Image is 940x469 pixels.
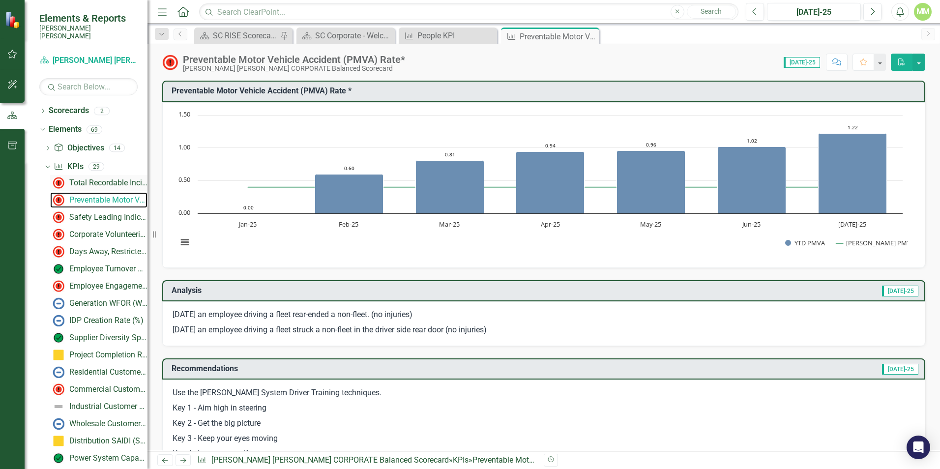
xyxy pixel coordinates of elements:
a: [PERSON_NAME] [PERSON_NAME] CORPORATE Balanced Scorecard [211,455,449,465]
a: Objectives [54,143,104,154]
a: SC Corporate - Welcome to ClearPoint [299,29,392,42]
img: On Target [53,452,64,464]
div: Wholesale Customer Survey % Satisfaction​ [69,419,147,428]
img: Above MAX Target [53,177,64,189]
div: 69 [87,125,102,134]
svg: Interactive chart [173,110,908,258]
text: 1.02 [747,137,757,144]
img: ClearPoint Strategy [5,11,22,29]
p: Use the [PERSON_NAME] System Driver Training techniques. [173,387,915,401]
p: Key 4 - Leave yourself an out [173,446,915,462]
text: Apr-25 [541,220,560,229]
a: Project Completion Rate - 10-Year Capital Construction Plan [50,347,147,363]
text: Feb-25 [339,220,358,229]
a: IDP Creation Rate (%) [50,313,144,328]
a: Employee Engagement - %Employee Participation in Gallup Survey​ [50,278,147,294]
div: Distribution SAIDI (System Average Interruption Duration Index) [69,437,147,445]
a: Days Away, Restricted, Transferred (DART) Rate [50,244,147,260]
text: 1.22 [848,124,858,131]
img: No Information [53,315,64,326]
div: People KPI [417,29,495,42]
div: Employee Turnover Rate​ [69,264,147,273]
input: Search ClearPoint... [199,3,738,21]
div: Project Completion Rate - 10-Year Capital Construction Plan [69,351,147,359]
span: [DATE]-25 [882,286,918,296]
div: Total Recordable Incident Rate (TRIR) [69,178,147,187]
img: No Information [53,366,64,378]
h3: Recommendations [172,364,650,373]
a: Employee Turnover Rate​ [50,261,147,277]
div: Safety Leading Indicator Reports (LIRs) [69,213,147,222]
div: Open Intercom Messenger [907,436,930,459]
div: Industrial Customer Survey % Satisfaction​ [69,402,147,411]
a: Generation WFOR (Weighted Forced Outage Rate - Major Generating Units Cherokee, Cross, [PERSON_NA... [50,295,147,311]
img: No Information [53,297,64,309]
img: Not Meeting Target [53,194,64,206]
p: [DATE] an employee driving a fleet rear-ended a non-fleet. (no injuries) [173,309,915,322]
h3: Analysis [172,286,504,295]
div: Supplier Diversity Spend [69,333,147,342]
button: MM [914,3,932,21]
div: IDP Creation Rate (%) [69,316,144,325]
g: YTD PMVA, series 1 of 2. Bar series with 7 bars. [216,133,887,213]
h3: Preventable Motor Vehicle Accident (PMVA) Rate ​* [172,87,919,95]
text: Jan-25 [238,220,257,229]
a: KPIs [453,455,469,465]
div: SC Corporate - Welcome to ClearPoint [315,29,392,42]
div: Generation WFOR (Weighted Forced Outage Rate - Major Generating Units Cherokee, Cross, [PERSON_NA... [69,299,147,308]
div: 29 [88,163,104,171]
a: People KPI [401,29,495,42]
a: Industrial Customer Survey % Satisfaction​ [50,399,147,414]
img: Caution [53,349,64,361]
div: Preventable Motor Vehicle Accident (PMVA) Rate* [520,30,597,43]
path: May-25, 0.96. YTD PMVA. [617,150,685,213]
path: Feb-25, 0.6. YTD PMVA. [315,174,383,213]
img: Below MIN Target [53,229,64,240]
a: Wholesale Customer Survey % Satisfaction​ [50,416,147,432]
p: [DATE] an employee driving a fleet struck a non-fleet in the driver side rear door (no injuries) [173,322,915,336]
img: Not Meeting Target [53,211,64,223]
small: [PERSON_NAME] [PERSON_NAME] [39,24,138,40]
a: Distribution SAIDI (System Average Interruption Duration Index) [50,433,147,449]
img: No Information [53,418,64,430]
text: 0.50 [178,175,190,184]
div: Preventable Motor Vehicle Accident (PMVA) Rate* [69,196,147,205]
div: Corporate Volunteerism Rate [69,230,147,239]
button: Show YTD PMVA [785,238,825,247]
text: 1.00 [178,143,190,151]
div: [PERSON_NAME] [PERSON_NAME] CORPORATE Balanced Scorecard [183,65,405,72]
text: 1.50 [178,110,190,118]
path: Jul-25, 1.22. YTD PMVA. [819,133,887,213]
text: 0.81 [445,151,455,158]
div: SC RISE Scorecard - Welcome to ClearPoint [213,29,278,42]
a: KPIs [54,161,83,173]
img: Not Defined [53,401,64,412]
a: Total Recordable Incident Rate (TRIR) [50,175,147,191]
text: 0.00 [243,204,254,211]
a: Corporate Volunteerism Rate [50,227,147,242]
img: Not Meeting Target [53,383,64,395]
div: Commercial Customer Survey % Satisfaction​ [69,385,147,394]
div: Preventable Motor Vehicle Accident (PMVA) Rate* [183,54,405,65]
a: Safety Leading Indicator Reports (LIRs) [50,209,147,225]
img: Not Meeting Target [162,55,178,70]
span: Elements & Reports [39,12,138,24]
path: Apr-25, 0.94. YTD PMVA. [516,151,585,213]
div: Employee Engagement - %Employee Participation in Gallup Survey​ [69,282,147,291]
a: [PERSON_NAME] [PERSON_NAME] CORPORATE Balanced Scorecard [39,55,138,66]
div: Days Away, Restricted, Transferred (DART) Rate [69,247,147,256]
path: Jun-25, 1.02. YTD PMVA. [718,147,786,213]
p: Key 3 - Keep your eyes moving [173,431,915,446]
span: Search [701,7,722,15]
img: Not Meeting Target [53,280,64,292]
button: [DATE]-25 [767,3,861,21]
a: Commercial Customer Survey % Satisfaction​ [50,381,147,397]
div: » » [197,455,536,466]
p: Key 2 - Get the big picture [173,416,915,431]
span: [DATE]-25 [784,57,820,68]
button: Search [687,5,736,19]
a: Elements [49,124,82,135]
div: 14 [109,144,125,152]
text: Mar-25 [439,220,460,229]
